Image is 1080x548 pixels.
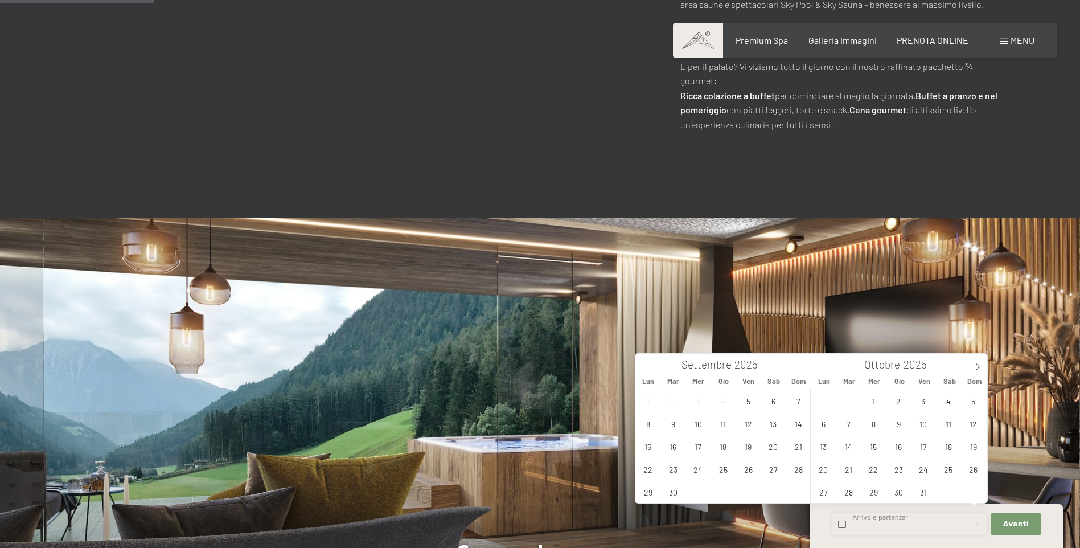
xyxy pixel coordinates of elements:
[687,435,709,457] span: Settembre 17, 2025
[787,390,810,412] span: Settembre 7, 2025
[680,90,775,101] strong: Ricca colazione a buffet
[662,481,684,503] span: Settembre 30, 2025
[662,390,684,412] span: Settembre 2, 2025
[887,378,912,385] span: Gio
[680,59,1007,132] p: E per il palato? Vi viziamo tutto il giorno con il nostro raffinato pacchetto ¾ gourmet: per comi...
[687,458,709,480] span: Settembre 24, 2025
[912,458,934,480] span: Ottobre 24, 2025
[862,378,887,385] span: Mer
[897,35,968,46] a: PRENOTA ONLINE
[635,378,660,385] span: Lun
[962,378,987,385] span: Dom
[808,35,877,46] a: Galleria immagini
[962,435,984,457] span: Ottobre 19, 2025
[712,412,734,435] span: Settembre 11, 2025
[662,435,684,457] span: Settembre 16, 2025
[762,458,785,480] span: Settembre 27, 2025
[811,378,836,385] span: Lun
[937,412,959,435] span: Ottobre 11, 2025
[937,458,959,480] span: Ottobre 25, 2025
[681,359,732,370] span: Settembre
[863,458,885,480] span: Ottobre 22, 2025
[786,378,811,385] span: Dom
[1011,35,1034,46] span: Menu
[912,412,934,435] span: Ottobre 10, 2025
[662,412,684,435] span: Settembre 9, 2025
[736,378,761,385] span: Ven
[812,458,835,480] span: Ottobre 20, 2025
[686,378,711,385] span: Mer
[888,390,910,412] span: Ottobre 2, 2025
[849,104,906,115] strong: Cena gourmet
[962,412,984,435] span: Ottobre 12, 2025
[687,412,709,435] span: Settembre 10, 2025
[812,435,835,457] span: Ottobre 13, 2025
[937,390,959,412] span: Ottobre 4, 2025
[732,358,769,371] input: Year
[737,390,759,412] span: Settembre 5, 2025
[762,390,785,412] span: Settembre 6, 2025
[687,390,709,412] span: Settembre 3, 2025
[662,458,684,480] span: Settembre 23, 2025
[912,481,934,503] span: Ottobre 31, 2025
[637,435,659,457] span: Settembre 15, 2025
[962,458,984,480] span: Ottobre 26, 2025
[837,481,860,503] span: Ottobre 28, 2025
[863,412,885,435] span: Ottobre 8, 2025
[637,481,659,503] span: Settembre 29, 2025
[937,435,959,457] span: Ottobre 18, 2025
[900,358,938,371] input: Year
[737,435,759,457] span: Settembre 19, 2025
[660,378,685,385] span: Mar
[991,513,1040,536] button: Avanti
[637,390,659,412] span: Settembre 1, 2025
[736,35,788,46] a: Premium Spa
[888,435,910,457] span: Ottobre 16, 2025
[762,412,785,435] span: Settembre 13, 2025
[737,458,759,480] span: Settembre 26, 2025
[837,458,860,480] span: Ottobre 21, 2025
[787,458,810,480] span: Settembre 28, 2025
[712,435,734,457] span: Settembre 18, 2025
[888,458,910,480] span: Ottobre 23, 2025
[962,390,984,412] span: Ottobre 5, 2025
[737,412,759,435] span: Settembre 12, 2025
[637,458,659,480] span: Settembre 22, 2025
[864,359,900,370] span: Ottobre
[912,435,934,457] span: Ottobre 17, 2025
[888,481,910,503] span: Ottobre 30, 2025
[863,481,885,503] span: Ottobre 29, 2025
[837,435,860,457] span: Ottobre 14, 2025
[1003,519,1029,529] span: Avanti
[912,378,937,385] span: Ven
[787,435,810,457] span: Settembre 21, 2025
[787,412,810,435] span: Settembre 14, 2025
[812,412,835,435] span: Ottobre 6, 2025
[937,378,962,385] span: Sab
[836,378,861,385] span: Mar
[762,435,785,457] span: Settembre 20, 2025
[812,481,835,503] span: Ottobre 27, 2025
[712,390,734,412] span: Settembre 4, 2025
[863,435,885,457] span: Ottobre 15, 2025
[863,390,885,412] span: Ottobre 1, 2025
[637,412,659,435] span: Settembre 8, 2025
[761,378,786,385] span: Sab
[712,458,734,480] span: Settembre 25, 2025
[888,412,910,435] span: Ottobre 9, 2025
[837,412,860,435] span: Ottobre 7, 2025
[711,378,736,385] span: Gio
[680,21,1007,50] p: Vacanze invernali romantiche o sogni estivi al sole – qui trovate sicurezza, comfort e la gioia d...
[912,390,934,412] span: Ottobre 3, 2025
